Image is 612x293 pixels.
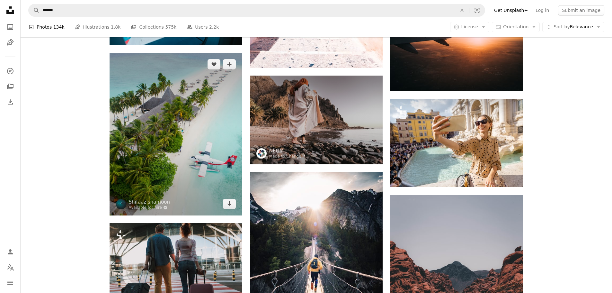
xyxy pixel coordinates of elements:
[250,252,383,258] a: running man on bridge
[4,4,17,18] a: Home — Unsplash
[4,261,17,274] button: Language
[4,80,17,93] a: Collections
[110,53,242,215] img: plane parked beside the trees on seashore
[29,4,40,16] button: Search Unsplash
[250,117,383,123] a: a woman standing on a rocky beach next to the ocean
[269,148,306,154] a: NEOM
[110,264,242,270] a: Full length back view portrait of young man and his charming girlfriend walking and carrying thei...
[469,4,485,16] button: Visual search
[129,199,170,205] a: Shifaaz shamoon
[209,23,219,31] span: 2.2k
[223,59,236,69] button: Add to Collection
[250,76,383,164] img: a woman standing on a rocky beach next to the ocean
[558,5,604,15] button: Submit an image
[450,22,490,32] button: License
[116,199,126,209] img: Go to Shifaaz shamoon's profile
[4,36,17,49] a: Illustrations
[4,65,17,78] a: Explore
[75,17,121,37] a: Illustrations 1.8k
[28,4,485,17] form: Find visuals sitewide
[542,22,604,32] button: Sort byRelevance
[490,5,532,15] a: Get Unsplash+
[390,43,523,49] a: airplane on sky during golden hour
[461,24,478,29] span: License
[455,4,469,16] button: Clear
[165,23,176,31] span: 575k
[390,99,523,187] img: Woman taking selfie photo on background of famous di Trevi fountain in Rome. Traveling Italy on a...
[492,22,540,32] button: Orientation
[4,96,17,108] a: Download History
[208,59,220,69] button: Like
[129,205,170,210] a: Available for hire
[269,154,306,159] a: Made to Change ↗
[4,276,17,289] button: Menu
[4,245,17,258] a: Log in / Sign up
[256,148,267,159] img: Go to NEOM's profile
[532,5,553,15] a: Log in
[554,24,570,29] span: Sort by
[390,2,523,91] img: airplane on sky during golden hour
[390,140,523,146] a: Woman taking selfie photo on background of famous di Trevi fountain in Rome. Traveling Italy on a...
[503,24,528,29] span: Orientation
[111,23,120,31] span: 1.8k
[131,17,176,37] a: Collections 575k
[110,131,242,137] a: plane parked beside the trees on seashore
[4,21,17,33] a: Photos
[223,199,236,209] a: Download
[554,24,593,30] span: Relevance
[187,17,219,37] a: Users 2.2k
